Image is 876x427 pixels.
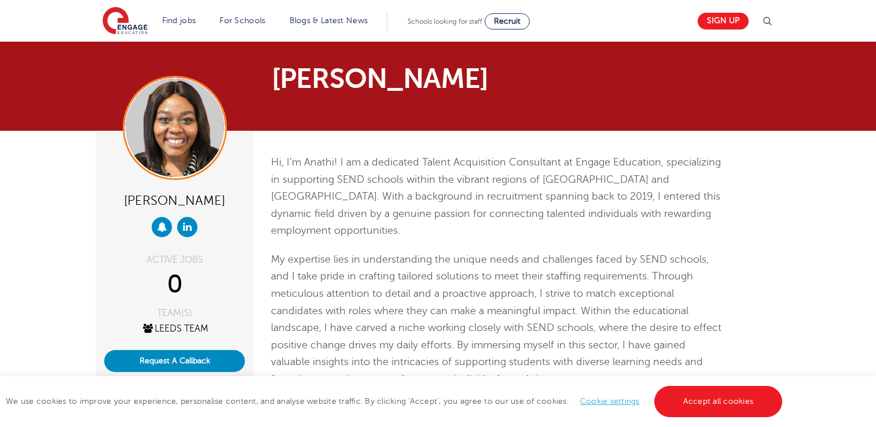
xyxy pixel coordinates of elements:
[272,65,547,93] h1: [PERSON_NAME]
[485,13,530,30] a: Recruit
[104,189,245,211] div: [PERSON_NAME]
[6,397,785,406] span: We use cookies to improve your experience, personalise content, and analyse website traffic. By c...
[654,386,783,417] a: Accept all cookies
[141,323,208,334] a: Leeds Team
[580,397,640,406] a: Cookie settings
[104,308,245,318] div: TEAM(S)
[104,350,245,372] button: Request A Callback
[219,16,265,25] a: For Schools
[494,17,521,25] span: Recruit
[102,7,148,36] img: Engage Education
[104,255,245,264] div: ACTIVE JOBS
[271,154,722,240] p: Hi, I’m Anathi! I am a dedicated Talent Acquisition Consultant at Engage Education, specializing ...
[271,251,722,388] p: My expertise lies in understanding the unique needs and challenges faced by SEND schools, and I t...
[698,13,749,30] a: Sign up
[289,16,368,25] a: Blogs & Latest News
[162,16,196,25] a: Find jobs
[104,270,245,299] div: 0
[408,17,482,25] span: Schools looking for staff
